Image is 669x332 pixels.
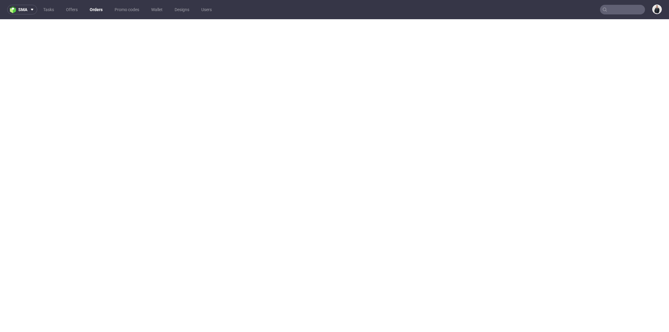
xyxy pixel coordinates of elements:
a: Designs [171,5,193,14]
img: logo [10,6,18,13]
span: sma [18,8,27,12]
a: Wallet [148,5,166,14]
a: Offers [62,5,81,14]
img: Adrian Margula [653,5,661,14]
button: sma [7,5,37,14]
a: Orders [86,5,106,14]
a: Users [198,5,215,14]
a: Promo codes [111,5,143,14]
a: Tasks [40,5,58,14]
